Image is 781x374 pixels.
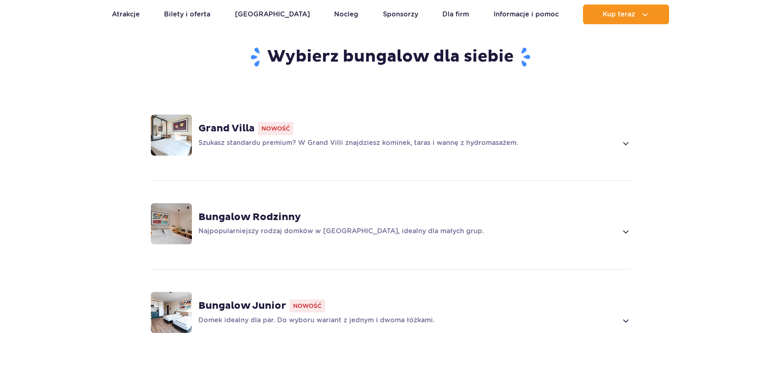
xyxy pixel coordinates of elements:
[289,299,325,312] span: Nowość
[383,5,418,24] a: Sponsorzy
[583,5,669,24] button: Kup teraz
[603,11,635,18] span: Kup teraz
[334,5,358,24] a: Nocleg
[150,46,631,68] h2: Wybierz bungalow dla siebie
[198,227,618,236] p: Najpopularniejszy rodzaj domków w [GEOGRAPHIC_DATA], idealny dla małych grup.
[198,300,286,312] strong: Bungalow Junior
[198,122,255,135] strong: Grand Villa
[164,5,210,24] a: Bilety i oferta
[112,5,140,24] a: Atrakcje
[442,5,469,24] a: Dla firm
[198,138,618,148] p: Szukasz standardu premium? W Grand Villi znajdziesz kominek, taras i wannę z hydromasażem.
[198,316,618,326] p: Domek idealny dla par. Do wyboru wariant z jednym i dwoma łóżkami.
[198,211,301,223] strong: Bungalow Rodzinny
[258,122,294,135] span: Nowość
[494,5,559,24] a: Informacje i pomoc
[235,5,310,24] a: [GEOGRAPHIC_DATA]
